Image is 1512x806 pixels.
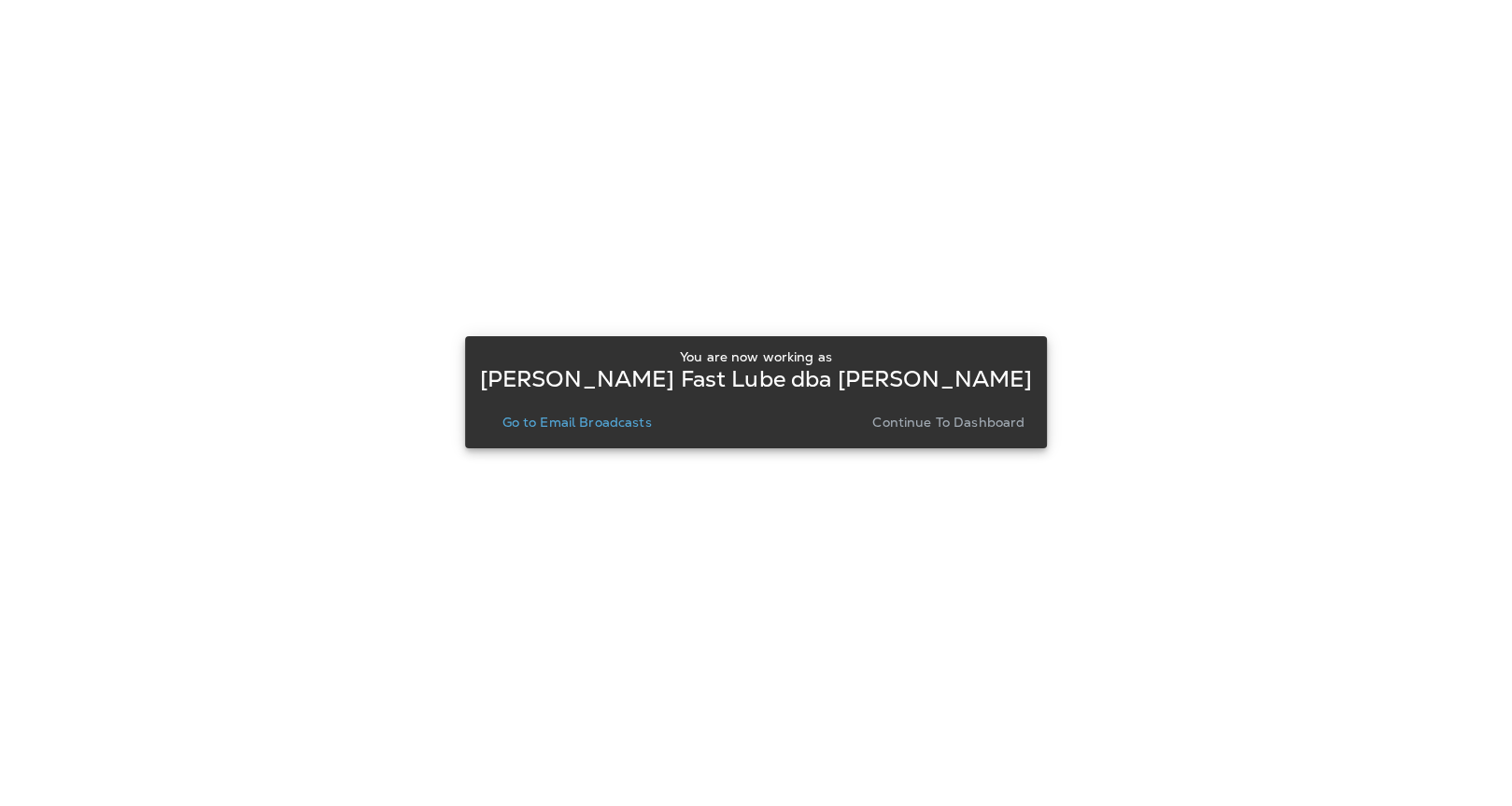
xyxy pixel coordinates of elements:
[502,415,652,430] p: Go to Email Broadcasts
[865,409,1032,435] button: Continue to Dashboard
[495,409,659,435] button: Go to Email Broadcasts
[480,372,1033,387] p: [PERSON_NAME] Fast Lube dba [PERSON_NAME]
[680,349,832,364] p: You are now working as
[872,415,1024,430] p: Continue to Dashboard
